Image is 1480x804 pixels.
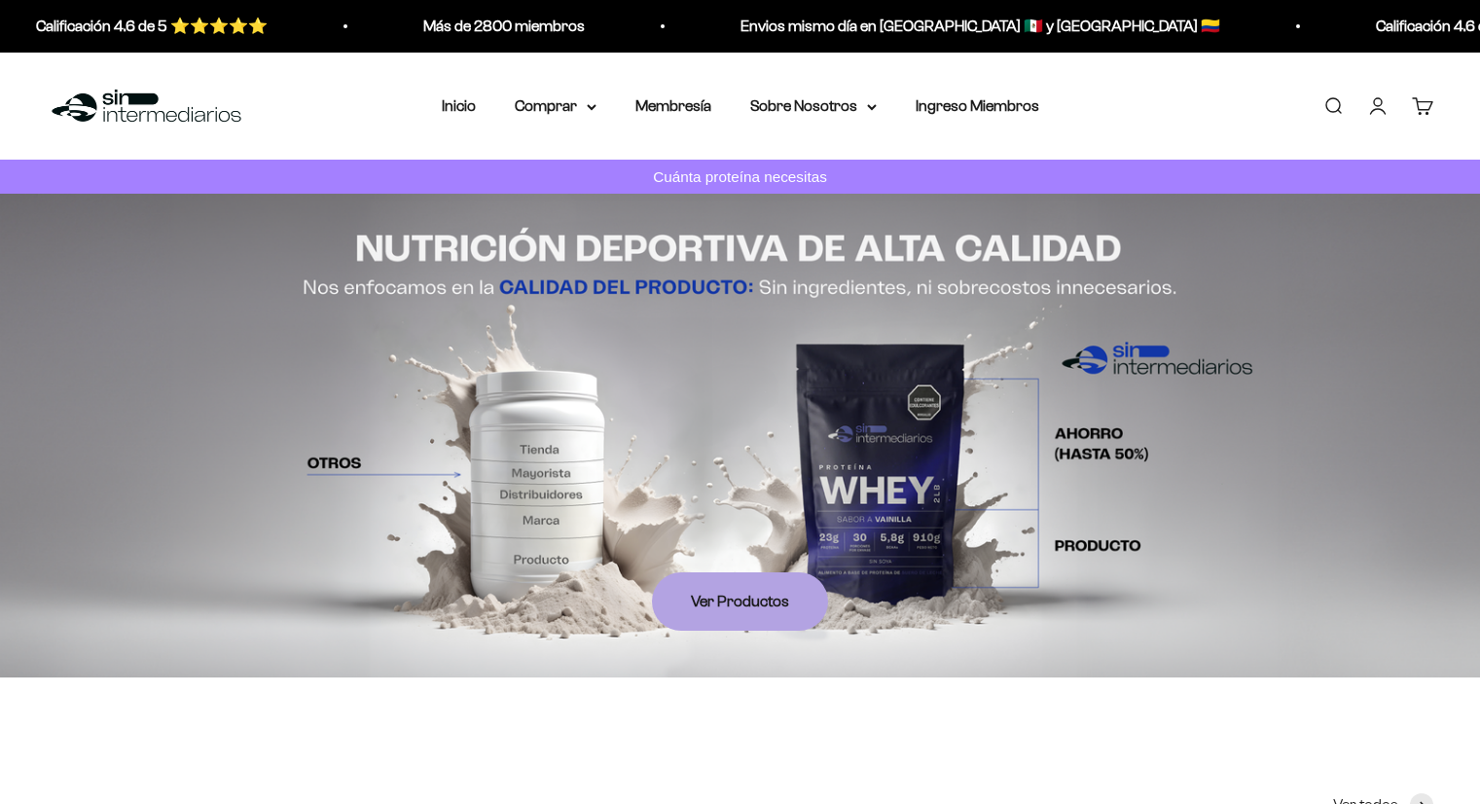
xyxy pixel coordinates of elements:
[29,14,261,39] p: Calificación 4.6 de 5 ⭐️⭐️⭐️⭐️⭐️
[416,14,578,39] p: Más de 2800 miembros
[442,97,476,114] a: Inicio
[635,97,711,114] a: Membresía
[515,93,596,119] summary: Comprar
[734,14,1213,39] p: Envios mismo día en [GEOGRAPHIC_DATA] 🇲🇽 y [GEOGRAPHIC_DATA] 🇨🇴
[916,97,1039,114] a: Ingreso Miembros
[750,93,877,119] summary: Sobre Nosotros
[648,164,832,189] p: Cuánta proteína necesitas
[652,572,828,631] a: Ver Productos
